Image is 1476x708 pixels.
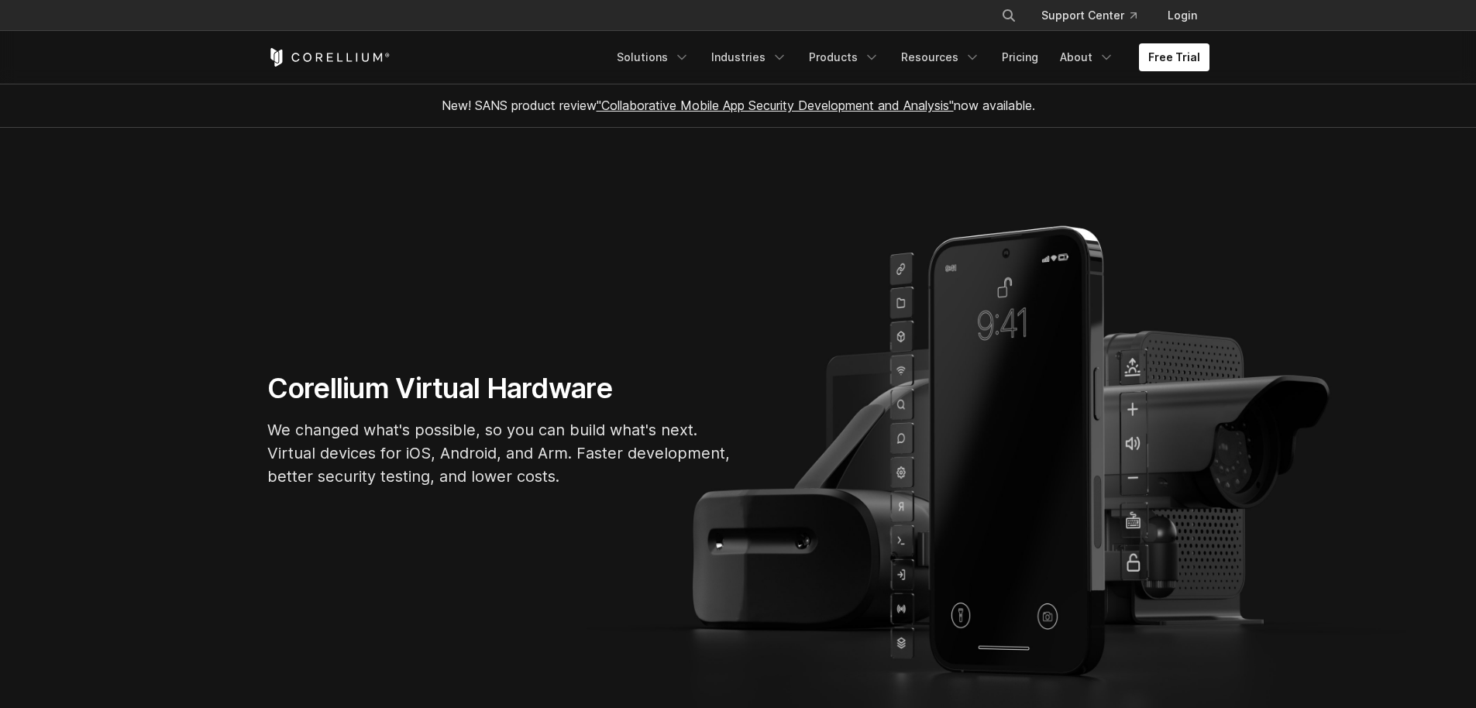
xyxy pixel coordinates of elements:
div: Navigation Menu [607,43,1209,71]
a: Resources [892,43,989,71]
a: Corellium Home [267,48,391,67]
span: New! SANS product review now available. [442,98,1035,113]
div: Navigation Menu [982,2,1209,29]
p: We changed what's possible, so you can build what's next. Virtual devices for iOS, Android, and A... [267,418,732,488]
a: Support Center [1029,2,1149,29]
a: "Collaborative Mobile App Security Development and Analysis" [597,98,954,113]
a: Industries [702,43,796,71]
a: Pricing [993,43,1048,71]
h1: Corellium Virtual Hardware [267,371,732,406]
a: Free Trial [1139,43,1209,71]
button: Search [995,2,1023,29]
a: Products [800,43,889,71]
a: About [1051,43,1123,71]
a: Solutions [607,43,699,71]
a: Login [1155,2,1209,29]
